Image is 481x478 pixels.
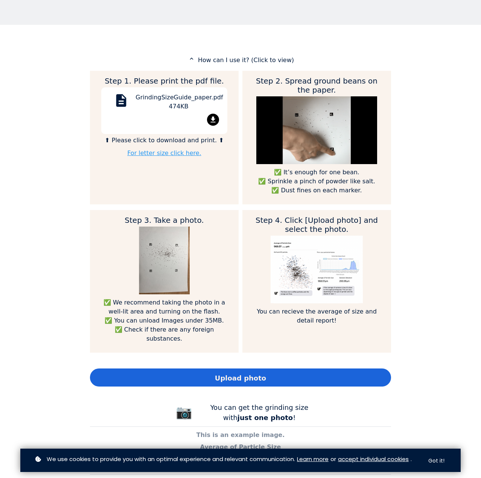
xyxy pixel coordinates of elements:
[207,114,219,126] mat-icon: file_download
[139,227,190,294] img: guide
[101,298,227,343] p: ✅ We recommend taking the photo in a well-lit area and turning on the flash. ✅ You can unload Ima...
[254,307,380,325] p: You can recieve the average of size and detail report!
[33,455,417,463] p: or .
[101,136,227,145] p: ⬆ Please click to download and print. ⬆
[101,76,227,85] h2: Step 1. Please print the pdf file.
[90,443,391,452] p: Average of Particle Size
[254,168,380,195] p: ✅ It’s enough for one bean. ✅ Sprinkle a pinch of powder like salt. ✅ Dust fines on each marker.
[127,149,201,157] a: For letter size click here.
[187,55,196,62] mat-icon: expand_less
[112,93,130,111] mat-icon: description
[90,431,391,440] p: This is an example image.
[47,455,295,463] span: We use cookies to provide you with an optimal experience and relevant communication.
[254,216,380,234] h2: Step 4. Click [Upload photo] and select the photo.
[338,455,409,463] a: accept individual cookies
[135,93,222,114] div: GrindingSizeGuide_paper.pdf 474KB
[422,454,451,468] button: Got it!
[101,216,227,225] h2: Step 3. Take a photo.
[256,96,377,164] img: guide
[176,405,192,420] span: 📷
[254,76,380,94] h2: Step 2. Spread ground beans on the paper.
[237,414,293,422] b: just one photo
[90,55,391,65] p: How can I use it? (Click to view)
[203,402,316,423] div: You can get the grinding size with !
[215,373,266,383] span: Upload photo
[271,236,362,303] img: guide
[297,455,329,463] a: Learn more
